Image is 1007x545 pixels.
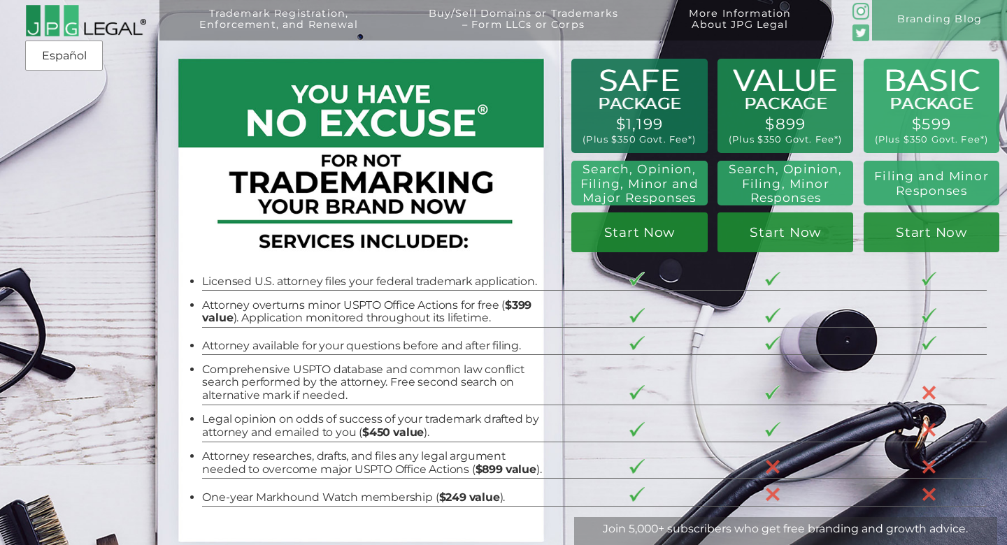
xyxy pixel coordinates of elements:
img: checkmark-border-3.png [922,308,937,323]
li: Attorney overturns minor USPTO Office Actions for free ( ). Application monitored throughout its ... [202,299,541,325]
img: checkmark-border-3.png [629,336,645,351]
img: checkmark-border-3.png [765,336,780,351]
img: X-30-3.png [922,487,937,502]
a: Start Now [571,212,707,252]
img: X-30-3.png [922,459,937,474]
img: X-30-3.png [765,459,780,474]
a: Start Now [717,212,853,252]
li: Attorney researches, drafts, and files any legal argument needed to overcome major USPTO Office A... [202,450,541,476]
div: Join 5,000+ subscribers who get free branding and growth advice. [574,522,997,535]
a: Español [29,43,99,68]
img: checkmark-border-3.png [629,308,645,323]
li: Attorney available for your questions before and after filing. [202,340,541,353]
h2: Search, Opinion, Filing, Minor and Major Responses [578,162,701,204]
a: Start Now [864,212,999,252]
a: Trademark Registration,Enforcement, and Renewal [169,8,388,49]
img: checkmark-border-3.png [922,336,937,351]
img: checkmark-border-3.png [765,422,780,437]
img: checkmark-border-3.png [629,487,645,502]
h2: Search, Opinion, Filing, Minor Responses [726,162,845,204]
img: X-30-3.png [765,487,780,502]
img: X-30-3.png [922,385,937,400]
li: Comprehensive USPTO database and common law conflict search performed by the attorney. Free secon... [202,363,541,402]
li: Licensed U.S. attorney files your federal trademark application. [202,275,541,289]
li: One-year Markhound Watch membership ( ). [202,491,541,504]
img: checkmark-border-3.png [765,385,780,400]
img: checkmark-border-3.png [922,272,937,286]
a: More InformationAbout JPG Legal [659,8,822,49]
img: X-30-3.png [922,422,937,437]
img: checkmark-border-3.png [629,272,645,286]
li: Legal opinion on odds of success of your trademark drafted by attorney and emailed to you ( ). [202,413,541,439]
img: 2016-logo-black-letters-3-r.png [25,4,146,37]
img: checkmark-border-3.png [765,308,780,323]
b: $899 value [476,463,536,476]
img: checkmark-border-3.png [629,422,645,437]
b: $249 value [439,490,500,504]
b: $450 value [362,426,424,439]
img: checkmark-border-3.png [765,272,780,286]
h2: Filing and Minor Responses [871,169,991,197]
img: glyph-logo_May2016-green3-90.png [852,3,869,20]
a: Buy/Sell Domains or Trademarks– Form LLCs or Corps [398,8,648,49]
img: Twitter_Social_Icon_Rounded_Square_Color-mid-green3-90.png [852,24,869,41]
b: $399 value [202,298,531,325]
img: checkmark-border-3.png [629,459,645,474]
img: checkmark-border-3.png [629,385,645,400]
